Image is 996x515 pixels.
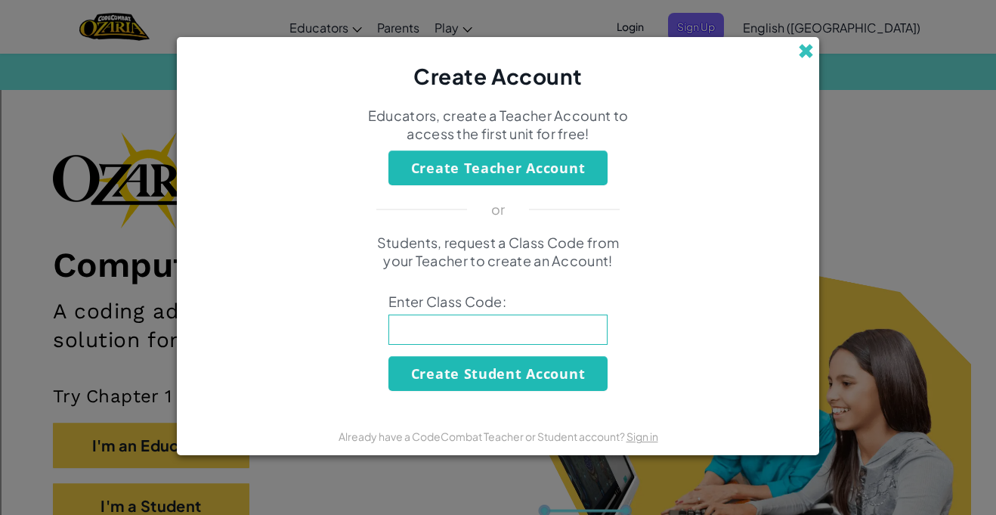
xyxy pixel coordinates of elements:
[491,200,506,219] p: or
[6,88,990,101] div: Rename
[6,60,990,74] div: Options
[388,293,608,311] span: Enter Class Code:
[413,63,583,89] span: Create Account
[6,20,990,33] div: Sort New > Old
[6,47,990,60] div: Delete
[6,101,990,115] div: Move To ...
[626,430,658,443] a: Sign in
[6,6,990,20] div: Sort A > Z
[339,430,626,443] span: Already have a CodeCombat Teacher or Student account?
[6,33,990,47] div: Move To ...
[366,107,630,143] p: Educators, create a Teacher Account to access the first unit for free!
[6,74,990,88] div: Sign out
[388,356,608,391] button: Create Student Account
[366,234,630,270] p: Students, request a Class Code from your Teacher to create an Account!
[388,150,608,185] button: Create Teacher Account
